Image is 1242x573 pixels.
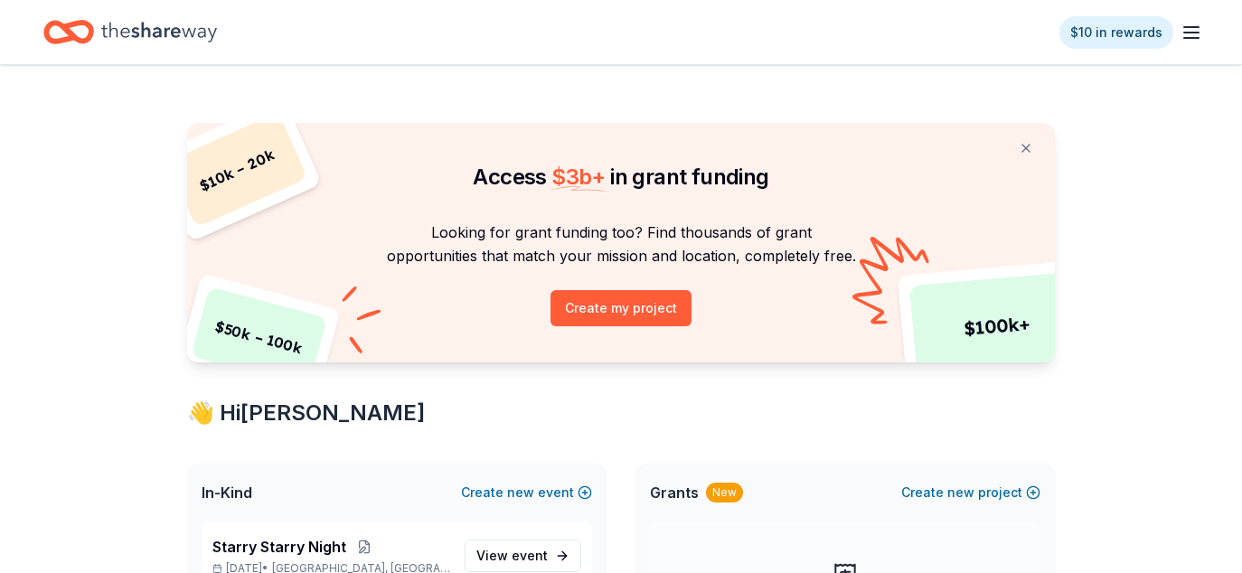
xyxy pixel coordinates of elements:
span: Access in grant funding [473,164,768,190]
a: $10 in rewards [1059,16,1173,49]
a: Home [43,11,217,53]
button: Createnewproject [901,482,1040,503]
button: Createnewevent [461,482,592,503]
span: new [947,482,974,503]
span: Starry Starry Night [212,536,346,558]
div: 👋 Hi [PERSON_NAME] [187,399,1055,427]
div: $ 10k – 20k [167,112,308,228]
p: Looking for grant funding too? Find thousands of grant opportunities that match your mission and ... [209,221,1033,268]
span: View [476,545,548,567]
a: View event [465,540,581,572]
span: $ 3b + [551,164,606,190]
span: new [507,482,534,503]
span: In-Kind [202,482,252,503]
button: Create my project [550,290,692,326]
span: event [512,548,548,563]
span: Grants [650,482,699,503]
div: New [706,483,743,503]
